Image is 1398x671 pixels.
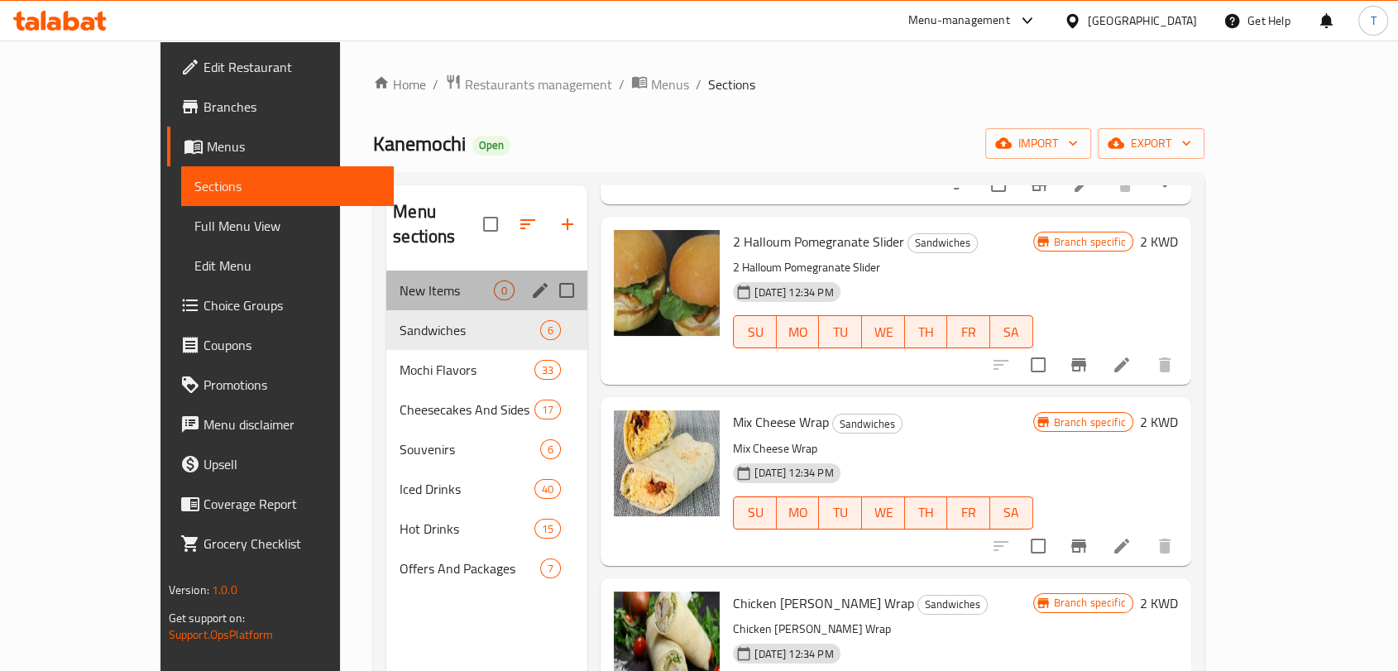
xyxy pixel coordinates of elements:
a: Coupons [167,325,394,365]
div: Iced Drinks40 [386,469,587,509]
span: Sandwiches [918,595,987,614]
nav: Menu sections [386,264,587,595]
div: New Items0edit [386,271,587,310]
span: FR [954,501,984,525]
span: Souvenirs [400,439,540,459]
a: Menus [631,74,689,95]
p: 2 Halloum Pomegranate Slider [733,257,1032,278]
a: Edit Menu [181,246,394,285]
img: 2 Halloum Pomegranate Slider [614,230,720,336]
span: Mix Cheese Wrap [733,410,829,434]
span: Full Menu View [194,216,381,236]
button: SA [990,315,1033,348]
span: Menu disclaimer [203,415,381,434]
li: / [696,74,701,94]
span: 6 [541,323,560,338]
div: Mochi Flavors33 [386,350,587,390]
span: SA [997,501,1027,525]
span: Chicken [PERSON_NAME] Wrap [733,591,914,616]
button: TH [905,315,948,348]
button: delete [1145,526,1185,566]
div: items [494,280,515,300]
div: Open [472,136,510,156]
button: SU [733,315,777,348]
a: Menu disclaimer [167,405,394,444]
span: FR [954,320,984,344]
span: 7 [541,561,560,577]
span: Mochi Flavors [400,360,534,380]
button: Branch-specific-item [1059,345,1099,385]
span: [DATE] 12:34 PM [748,646,840,662]
img: Mix Cheese Wrap [614,410,720,516]
span: Select to update [1021,529,1056,563]
span: 6 [541,442,560,458]
span: Choice Groups [203,295,381,315]
h6: 2 KWD [1140,410,1178,434]
div: items [540,320,561,340]
button: TH [905,496,948,530]
a: Choice Groups [167,285,394,325]
div: Souvenirs6 [386,429,587,469]
span: Edit Restaurant [203,57,381,77]
a: Home [373,74,426,94]
span: Hot Drinks [400,519,534,539]
a: Edit menu item [1112,536,1132,556]
span: Grocery Checklist [203,534,381,554]
span: 1.0.0 [213,579,238,601]
span: Branch specific [1047,595,1132,611]
div: Offers And Packages7 [386,549,587,588]
span: Offers And Packages [400,558,540,578]
a: Support.OpsPlatform [169,624,274,645]
span: Coupons [203,335,381,355]
div: Cheesecakes And Sides17 [386,390,587,429]
div: Menu-management [908,11,1010,31]
span: TU [826,501,855,525]
span: TH [912,501,941,525]
a: Promotions [167,365,394,405]
span: Sort sections [508,204,548,244]
button: Add section [548,204,587,244]
span: MO [783,501,813,525]
span: Coverage Report [203,494,381,514]
span: Upsell [203,454,381,474]
span: Restaurants management [465,74,612,94]
a: Restaurants management [445,74,612,95]
span: WE [869,501,898,525]
button: SU [733,496,777,530]
nav: breadcrumb [373,74,1204,95]
span: New Items [400,280,494,300]
span: Select all sections [473,207,508,242]
span: Sandwiches [400,320,540,340]
a: Grocery Checklist [167,524,394,563]
span: 40 [535,482,560,497]
span: 15 [535,521,560,537]
span: 33 [535,362,560,378]
a: Sections [181,166,394,206]
span: SA [997,320,1027,344]
button: FR [947,315,990,348]
span: Cheesecakes And Sides [400,400,534,419]
a: Menus [167,127,394,166]
span: SU [740,320,770,344]
a: Full Menu View [181,206,394,246]
h2: Menu sections [393,199,483,249]
span: Select to update [1021,347,1056,382]
a: Upsell [167,444,394,484]
li: / [433,74,438,94]
span: import [998,133,1078,154]
button: import [985,128,1091,159]
div: Hot Drinks15 [386,509,587,549]
button: TU [819,315,862,348]
span: SU [740,501,770,525]
button: WE [862,315,905,348]
div: items [534,360,561,380]
span: Promotions [203,375,381,395]
button: export [1098,128,1204,159]
span: MO [783,320,813,344]
a: Coverage Report [167,484,394,524]
span: Kanemochi [373,125,466,162]
p: Mix Cheese Wrap [733,439,1032,459]
button: Branch-specific-item [1059,526,1099,566]
span: Menus [651,74,689,94]
span: TU [826,320,855,344]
